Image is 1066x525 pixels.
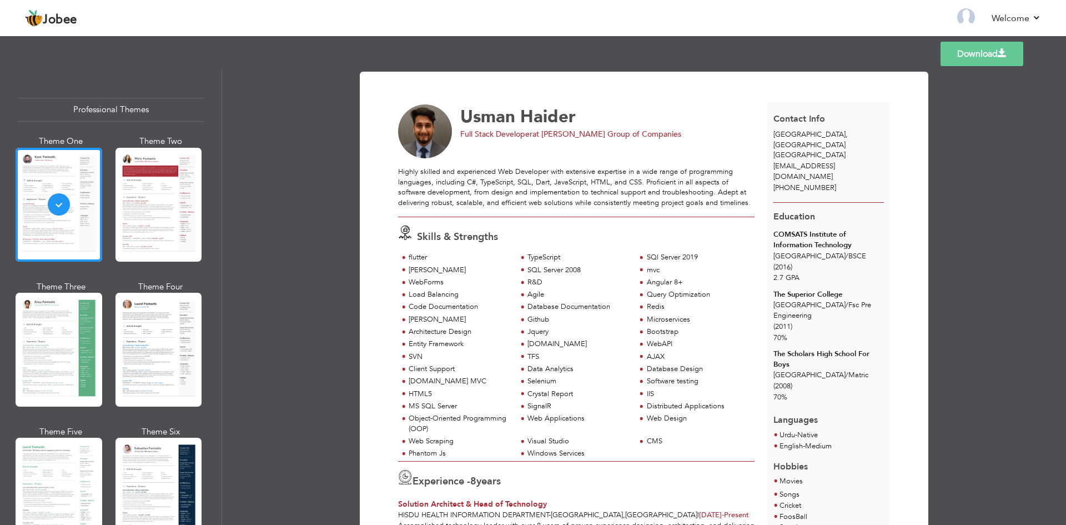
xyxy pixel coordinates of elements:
div: The Superior College [773,289,884,300]
div: Selenium [527,376,629,387]
div: Bootstrap [647,327,748,337]
div: Query Optimization [647,289,748,300]
div: MS SQL Server [409,401,510,412]
span: [PHONE_NUMBER] [773,183,836,193]
span: Urdu [780,430,795,440]
a: Download [941,42,1023,66]
span: - [722,510,724,520]
div: Code Documentation [409,302,510,312]
span: [GEOGRAPHIC_DATA] [773,150,846,160]
div: TFS [527,352,629,362]
div: Windows Services [527,448,629,459]
span: (2016) [773,262,792,272]
li: Medium [780,441,832,452]
a: Jobee [25,9,77,27]
div: Crystal Report [527,389,629,399]
img: Profile Img [957,8,975,26]
div: Data Analytics [527,364,629,374]
div: [DOMAIN_NAME] MVC [409,376,510,387]
span: HISDU Health Information Department [398,510,549,520]
span: Education [773,211,815,223]
span: (2011) [773,322,792,332]
span: - [549,510,551,520]
div: Web Scraping [409,436,510,447]
div: SignalR [527,401,629,412]
li: Native [780,430,818,441]
div: [DOMAIN_NAME] [527,339,629,349]
span: (2008) [773,381,792,391]
span: / [846,300,848,310]
span: FoosBall [780,512,807,522]
span: [DATE] [699,510,724,520]
span: Full Stack Developer [460,129,532,139]
span: Present [699,510,749,520]
div: Phantom Js [409,448,510,459]
div: Web Applications [527,413,629,424]
div: The Scholars High School For Boys [773,349,884,369]
div: [PERSON_NAME] [409,314,510,325]
div: Database Documentation [527,302,629,312]
div: Professional Themes [18,98,204,122]
div: Entity Framework [409,339,510,349]
span: / [846,251,848,261]
span: | [697,510,699,520]
span: 2.7 GPA [773,273,799,283]
div: Client Support [409,364,510,374]
div: Database Design [647,364,748,374]
div: Theme Two [118,136,204,147]
span: [GEOGRAPHIC_DATA] Fsc Pre Engineering [773,300,871,321]
div: Highly skilled and experienced Web Developer with extensive expertise in a wide range of programm... [398,167,755,208]
div: HTML5 [409,389,510,399]
span: Languages [773,406,818,427]
span: at [PERSON_NAME] Group of Companies [532,129,681,139]
div: WebForms [409,277,510,288]
div: AJAX [647,352,748,362]
span: English [780,441,803,451]
span: , [623,510,625,520]
span: [GEOGRAPHIC_DATA] [551,510,623,520]
span: [GEOGRAPHIC_DATA] Matric [773,370,868,380]
span: Movies [780,476,803,486]
span: Jobee [43,14,77,26]
div: Theme Five [18,426,104,438]
img: No image [398,104,452,159]
span: 70% [773,333,787,343]
img: jobee.io [25,9,43,27]
span: [GEOGRAPHIC_DATA] [625,510,697,520]
div: Github [527,314,629,325]
div: Theme Three [18,281,104,293]
span: Experience - [413,474,470,488]
div: Architecture Design [409,327,510,337]
span: / [846,370,848,380]
span: - [803,441,805,451]
span: , [846,129,848,139]
div: [GEOGRAPHIC_DATA] [767,129,891,161]
span: [EMAIL_ADDRESS][DOMAIN_NAME] [773,161,835,182]
a: Welcome [992,12,1041,25]
div: WebAPI [647,339,748,349]
span: Skills & Strengths [417,230,498,244]
div: SVN [409,352,510,362]
span: Songs [780,489,799,499]
span: - [795,430,797,440]
div: Software testing [647,376,748,387]
div: [PERSON_NAME] [409,265,510,276]
span: 70% [773,392,787,402]
div: Redis [647,302,748,312]
div: SQl Server 2019 [647,252,748,263]
span: Contact Info [773,113,825,125]
span: [GEOGRAPHIC_DATA] [773,129,846,139]
div: Agile [527,289,629,300]
div: R&D [527,277,629,288]
label: years [470,474,501,489]
div: Theme Six [118,426,204,438]
span: Usman [460,105,515,128]
div: Angular 8+ [647,277,748,288]
div: Theme Four [118,281,204,293]
div: COMSATS Institute of Information Technology [773,229,884,250]
div: CMS [647,436,748,447]
div: Object-Oriented Programming (OOP) [409,413,510,434]
div: Theme One [18,136,104,147]
div: Web Design [647,413,748,424]
span: [GEOGRAPHIC_DATA] BSCE [773,251,866,261]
